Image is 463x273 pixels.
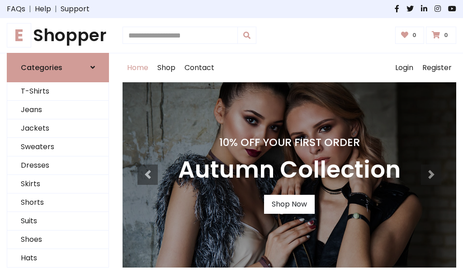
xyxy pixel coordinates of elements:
[7,25,109,46] h1: Shopper
[7,175,109,193] a: Skirts
[7,249,109,268] a: Hats
[35,4,51,14] a: Help
[7,53,109,82] a: Categories
[418,53,456,82] a: Register
[51,4,61,14] span: |
[153,53,180,82] a: Shop
[7,82,109,101] a: T-Shirts
[7,138,109,156] a: Sweaters
[123,53,153,82] a: Home
[178,156,401,184] h3: Autumn Collection
[7,25,109,46] a: EShopper
[395,27,425,44] a: 0
[391,53,418,82] a: Login
[21,63,62,72] h6: Categories
[7,119,109,138] a: Jackets
[7,101,109,119] a: Jeans
[426,27,456,44] a: 0
[61,4,90,14] a: Support
[7,156,109,175] a: Dresses
[7,4,25,14] a: FAQs
[264,195,315,214] a: Shop Now
[180,53,219,82] a: Contact
[178,136,401,149] h4: 10% Off Your First Order
[25,4,35,14] span: |
[7,23,31,47] span: E
[442,31,450,39] span: 0
[7,231,109,249] a: Shoes
[7,193,109,212] a: Shorts
[410,31,419,39] span: 0
[7,212,109,231] a: Suits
